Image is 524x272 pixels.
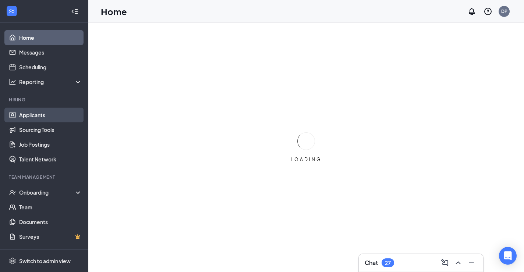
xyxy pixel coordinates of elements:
svg: Notifications [467,7,476,16]
svg: ComposeMessage [440,258,449,267]
h1: Home [101,5,127,18]
svg: ChevronUp [454,258,463,267]
svg: Settings [9,257,16,265]
button: Minimize [465,257,477,269]
div: Hiring [9,97,81,103]
button: ComposeMessage [439,257,451,269]
div: LOADING [288,156,325,163]
a: Home [19,30,82,45]
div: Switch to admin view [19,257,71,265]
button: ChevronUp [452,257,464,269]
svg: Analysis [9,78,16,86]
div: DP [501,8,507,14]
div: Reporting [19,78,82,86]
a: Documents [19,215,82,229]
svg: WorkstreamLogo [8,7,15,15]
svg: Minimize [467,258,476,267]
div: 27 [385,260,391,266]
a: SurveysCrown [19,229,82,244]
h3: Chat [365,259,378,267]
a: Sourcing Tools [19,122,82,137]
svg: QuestionInfo [484,7,492,16]
a: Messages [19,45,82,60]
div: Onboarding [19,189,76,196]
div: Open Intercom Messenger [499,247,517,265]
svg: UserCheck [9,189,16,196]
div: Team Management [9,174,81,180]
svg: Collapse [71,8,78,15]
a: Talent Network [19,152,82,167]
a: Team [19,200,82,215]
a: Applicants [19,108,82,122]
a: Scheduling [19,60,82,74]
a: Job Postings [19,137,82,152]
